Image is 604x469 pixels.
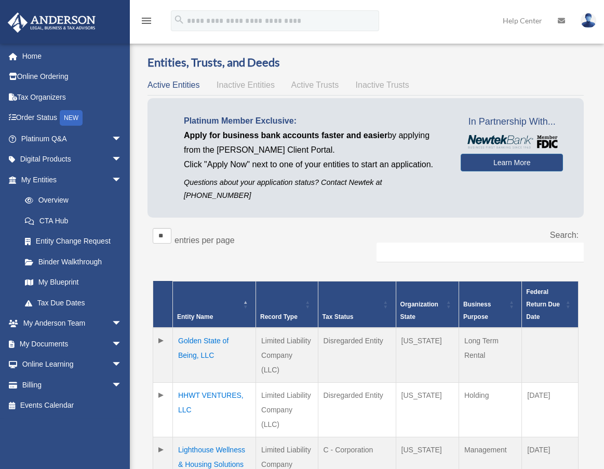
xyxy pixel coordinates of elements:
span: Organization State [400,301,438,320]
img: User Pic [581,13,596,28]
a: CTA Hub [15,210,132,231]
span: Inactive Entities [217,81,275,89]
p: Platinum Member Exclusive: [184,114,445,128]
span: arrow_drop_down [112,169,132,191]
a: Online Learningarrow_drop_down [7,354,138,375]
span: arrow_drop_down [112,333,132,355]
th: Record Type: Activate to sort [256,281,318,328]
td: HHWT VENTURES, LLC [173,382,256,437]
span: In Partnership With... [461,114,563,130]
h3: Entities, Trusts, and Deeds [147,55,584,71]
p: Click "Apply Now" next to one of your entities to start an application. [184,157,445,172]
a: Binder Walkthrough [15,251,132,272]
a: Events Calendar [7,395,138,416]
span: Business Purpose [463,301,491,320]
a: Home [7,46,138,66]
th: Federal Return Due Date: Activate to sort [522,281,579,328]
span: Entity Name [177,313,213,320]
a: Tax Organizers [7,87,138,108]
p: by applying from the [PERSON_NAME] Client Portal. [184,128,445,157]
a: My Documentsarrow_drop_down [7,333,138,354]
span: Active Trusts [291,81,339,89]
span: arrow_drop_down [112,313,132,334]
a: Digital Productsarrow_drop_down [7,149,138,170]
a: Learn More [461,154,563,171]
a: Tax Due Dates [15,292,132,313]
span: Active Entities [147,81,199,89]
td: [DATE] [522,382,579,437]
img: NewtekBankLogoSM.png [466,135,558,149]
th: Organization State: Activate to sort [396,281,459,328]
th: Business Purpose: Activate to sort [459,281,521,328]
a: Entity Change Request [15,231,132,252]
td: Holding [459,382,521,437]
td: [US_STATE] [396,382,459,437]
div: NEW [60,110,83,126]
a: Overview [15,190,127,211]
a: My Entitiesarrow_drop_down [7,169,132,190]
a: Billingarrow_drop_down [7,374,138,395]
td: [US_STATE] [396,328,459,383]
td: Long Term Rental [459,328,521,383]
a: My Anderson Teamarrow_drop_down [7,313,138,334]
span: Apply for business bank accounts faster and easier [184,131,387,140]
th: Tax Status: Activate to sort [318,281,396,328]
p: Questions about your application status? Contact Newtek at [PHONE_NUMBER] [184,176,445,202]
td: Disregarded Entity [318,328,396,383]
td: Golden State of Being, LLC [173,328,256,383]
td: Limited Liability Company (LLC) [256,328,318,383]
td: Limited Liability Company (LLC) [256,382,318,437]
span: Inactive Trusts [356,81,409,89]
span: arrow_drop_down [112,354,132,376]
label: Search: [550,231,579,239]
span: Tax Status [323,313,354,320]
span: arrow_drop_down [112,128,132,150]
i: menu [140,15,153,27]
span: arrow_drop_down [112,374,132,396]
img: Anderson Advisors Platinum Portal [5,12,99,33]
span: Federal Return Due Date [526,288,560,320]
label: entries per page [175,236,235,245]
a: menu [140,18,153,27]
a: Order StatusNEW [7,108,138,129]
td: Disregarded Entity [318,382,396,437]
span: arrow_drop_down [112,149,132,170]
i: search [173,14,185,25]
a: Platinum Q&Aarrow_drop_down [7,128,138,149]
a: My Blueprint [15,272,132,293]
a: Online Ordering [7,66,138,87]
span: Record Type [260,313,298,320]
th: Entity Name: Activate to invert sorting [173,281,256,328]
